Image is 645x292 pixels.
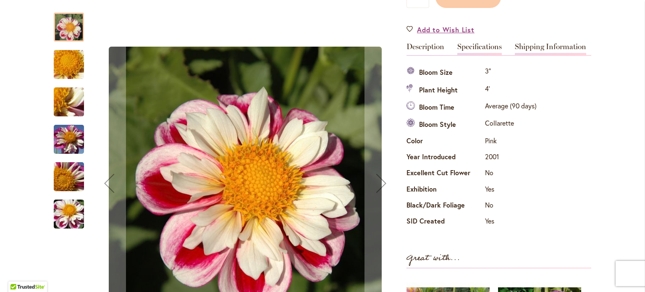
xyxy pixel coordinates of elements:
div: BUMBLE RUMBLE [54,191,84,229]
td: Collarette [483,116,539,134]
span: Add to Wish List [417,25,475,34]
div: BUMBLE RUMBLE [54,116,92,154]
a: Specifications [457,43,502,55]
img: BUMBLE RUMBLE [39,192,99,237]
th: Bloom Time [406,99,483,116]
div: Detailed Product Info [406,43,591,230]
th: Year Introduced [406,150,483,166]
img: BUMBLE RUMBLE [39,117,99,162]
th: Plant Height [406,82,483,99]
a: Add to Wish List [406,25,475,34]
td: 3" [483,64,539,82]
div: BUMBLE RUMBLE [54,154,92,191]
td: Yes [483,182,539,198]
th: Exhibition [406,182,483,198]
iframe: Launch Accessibility Center [6,262,30,286]
th: Bloom Style [406,116,483,134]
div: BUMBLE RUMBLE [54,4,92,42]
div: BUMBLE RUMBLE [54,79,92,116]
td: Pink [483,134,539,150]
th: Bloom Size [406,64,483,82]
td: 2001 [483,150,539,166]
a: Shipping Information [515,43,586,55]
th: Color [406,134,483,150]
td: No [483,198,539,214]
td: No [483,166,539,182]
a: Description [406,43,444,55]
img: BUMBLE RUMBLE [39,42,99,87]
img: BUMBLE RUMBLE [39,79,99,125]
strong: Great with... [406,251,460,265]
td: Average (90 days) [483,99,539,116]
div: BUMBLE RUMBLE [54,42,92,79]
th: Excellent Cut Flower [406,166,483,182]
th: Black/Dark Foliage [406,198,483,214]
td: Yes [483,214,539,230]
th: SID Created [406,214,483,230]
img: BUMBLE RUMBLE [39,154,99,200]
td: 4' [483,82,539,99]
